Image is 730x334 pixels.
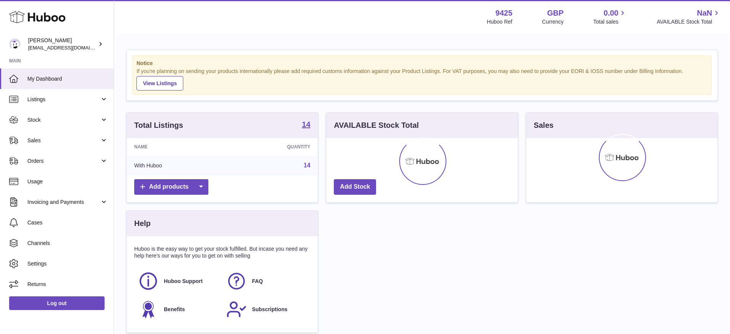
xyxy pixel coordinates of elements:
a: Add products [134,179,208,195]
a: NaN AVAILABLE Stock Total [657,8,721,25]
th: Name [127,138,228,156]
span: Channels [27,240,108,247]
span: [EMAIL_ADDRESS][DOMAIN_NAME] [28,45,112,51]
td: With Huboo [127,156,228,175]
h3: AVAILABLE Stock Total [334,120,419,130]
a: 14 [302,121,310,130]
div: If you're planning on sending your products internationally please add required customs informati... [136,68,708,91]
div: Currency [542,18,564,25]
a: Subscriptions [226,299,307,320]
p: Huboo is the easy way to get your stock fulfilled. But incase you need any help here's our ways f... [134,245,310,260]
strong: Notice [136,60,708,67]
span: 0.00 [604,8,619,18]
strong: 14 [302,121,310,128]
a: View Listings [136,76,183,91]
span: My Dashboard [27,75,108,83]
span: Settings [27,260,108,267]
h3: Help [134,218,151,229]
span: Invoicing and Payments [27,199,100,206]
span: Orders [27,157,100,165]
span: Benefits [164,306,185,313]
span: Total sales [593,18,627,25]
span: Listings [27,96,100,103]
span: FAQ [252,278,263,285]
span: Stock [27,116,100,124]
span: Huboo Support [164,278,203,285]
a: Add Stock [334,179,376,195]
span: AVAILABLE Stock Total [657,18,721,25]
div: Huboo Ref [487,18,513,25]
a: 14 [304,162,311,169]
h3: Sales [534,120,554,130]
img: internalAdmin-9425@internal.huboo.com [9,38,21,50]
span: Cases [27,219,108,226]
div: [PERSON_NAME] [28,37,97,51]
th: Quantity [228,138,318,156]
span: Subscriptions [252,306,287,313]
span: Returns [27,281,108,288]
a: FAQ [226,271,307,291]
span: Usage [27,178,108,185]
h3: Total Listings [134,120,183,130]
a: Huboo Support [138,271,219,291]
strong: 9425 [495,8,513,18]
a: Log out [9,296,105,310]
span: NaN [697,8,712,18]
a: Benefits [138,299,219,320]
span: Sales [27,137,100,144]
strong: GBP [547,8,563,18]
a: 0.00 Total sales [593,8,627,25]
